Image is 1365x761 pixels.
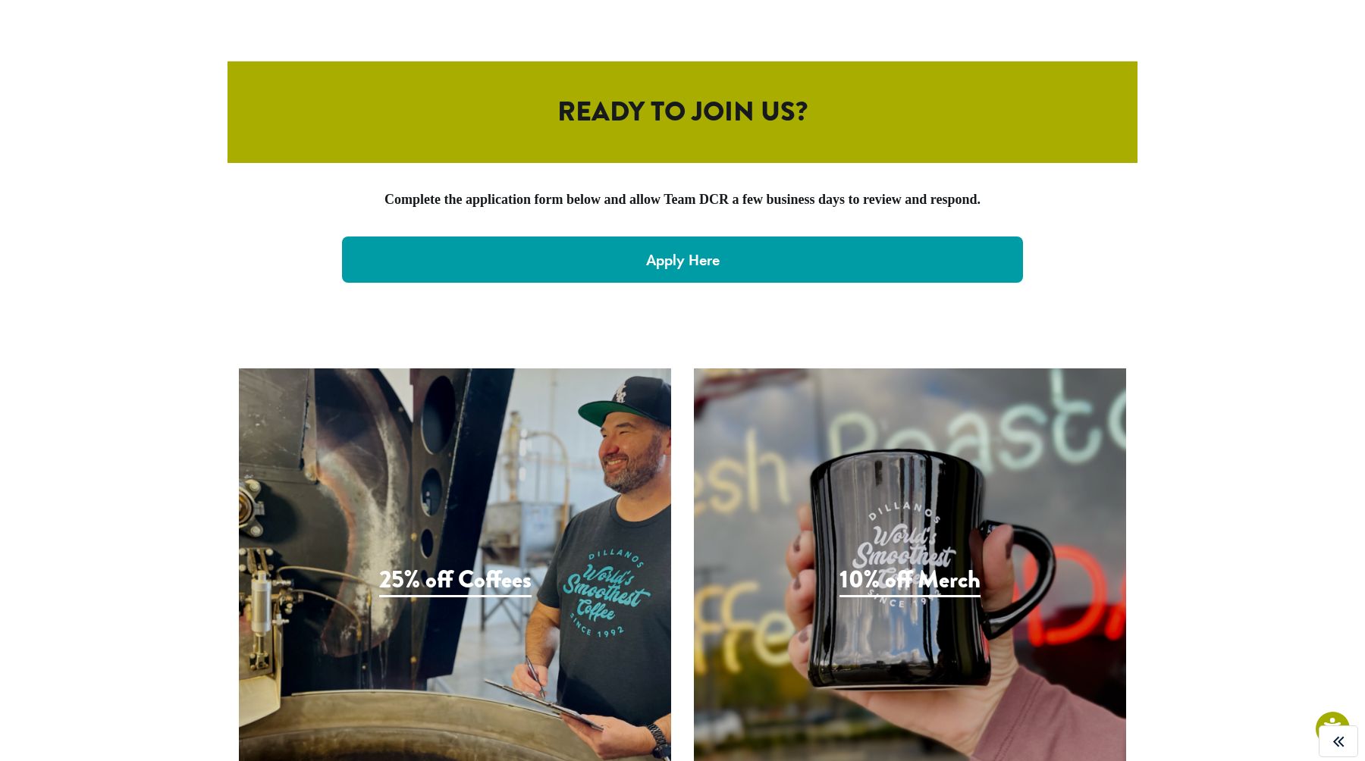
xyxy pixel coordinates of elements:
strong: Apply Here [646,250,720,270]
h5: Complete the application form below and allow Team DCR a few business days to review and respond. [227,192,1137,208]
h2: Ready to Join Us? [227,61,1137,162]
h3: 25% off Coffees [379,565,532,597]
a: Apply Here [342,236,1023,283]
h3: 10% off Merch [839,565,981,597]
